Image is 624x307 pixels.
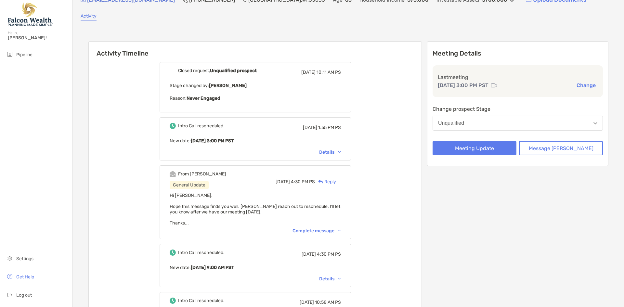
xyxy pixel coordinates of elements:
[178,68,257,73] div: Closed request,
[318,180,323,184] img: Reply icon
[317,70,341,75] span: 10:11 AM PS
[438,73,598,81] p: Last meeting
[178,123,225,129] div: Intro Call rescheduled.
[209,83,247,88] b: [PERSON_NAME]
[302,251,316,257] span: [DATE]
[6,50,14,58] img: pipeline icon
[16,274,34,280] span: Get Help
[170,193,340,226] span: Hi [PERSON_NAME], Hope this message finds you well. [PERSON_NAME] reach out to reschedule. I'll l...
[16,292,32,298] span: Log out
[210,68,257,73] b: Unqualified prospect
[491,83,497,88] img: communication type
[317,251,341,257] span: 4:30 PM PS
[89,42,422,57] h6: Activity Timeline
[191,265,234,270] b: [DATE] 9:00 AM PST
[81,13,97,20] a: Activity
[178,171,226,177] div: From [PERSON_NAME]
[338,151,341,153] img: Chevron icon
[6,254,14,262] img: settings icon
[519,141,603,155] button: Message [PERSON_NAME]
[16,256,33,262] span: Settings
[292,228,341,234] div: Complete message
[170,123,176,129] img: Event icon
[433,141,516,155] button: Meeting Update
[170,263,341,272] p: New date :
[170,249,176,256] img: Event icon
[170,82,341,90] p: Stage changed by:
[575,82,598,89] button: Change
[301,70,316,75] span: [DATE]
[593,122,597,124] img: Open dropdown arrow
[170,298,176,304] img: Event icon
[187,96,220,101] b: Never Engaged
[315,178,336,185] div: Reply
[276,179,290,185] span: [DATE]
[8,3,53,26] img: Falcon Wealth Planning Logo
[178,298,225,303] div: Intro Call rescheduled.
[438,81,488,89] p: [DATE] 3:00 PM PST
[438,120,464,126] div: Unqualified
[8,35,69,41] span: [PERSON_NAME]!
[6,291,14,299] img: logout icon
[319,149,341,155] div: Details
[318,125,341,130] span: 1:55 PM PS
[191,138,234,144] b: [DATE] 3:00 PM PST
[433,49,603,58] p: Meeting Details
[6,273,14,280] img: get-help icon
[300,300,314,305] span: [DATE]
[338,230,341,232] img: Chevron icon
[433,116,603,131] button: Unqualified
[319,276,341,282] div: Details
[433,105,603,113] p: Change prospect Stage
[178,250,225,255] div: Intro Call rescheduled.
[170,171,176,177] img: Event icon
[170,94,341,102] p: Reason:
[291,179,315,185] span: 4:30 PM PS
[338,278,341,280] img: Chevron icon
[170,181,209,189] div: General Update
[16,52,32,58] span: Pipeline
[315,300,341,305] span: 10:58 AM PS
[170,137,341,145] p: New date :
[303,125,317,130] span: [DATE]
[170,68,176,74] img: Event icon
